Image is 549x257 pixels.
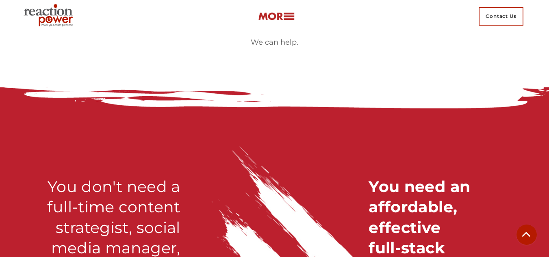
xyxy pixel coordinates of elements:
img: more-btn.png [258,12,295,21]
img: Executive Branding | Personal Branding Agency [20,2,79,31]
span: Contact Us [479,7,523,26]
p: We can help. [17,37,533,49]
